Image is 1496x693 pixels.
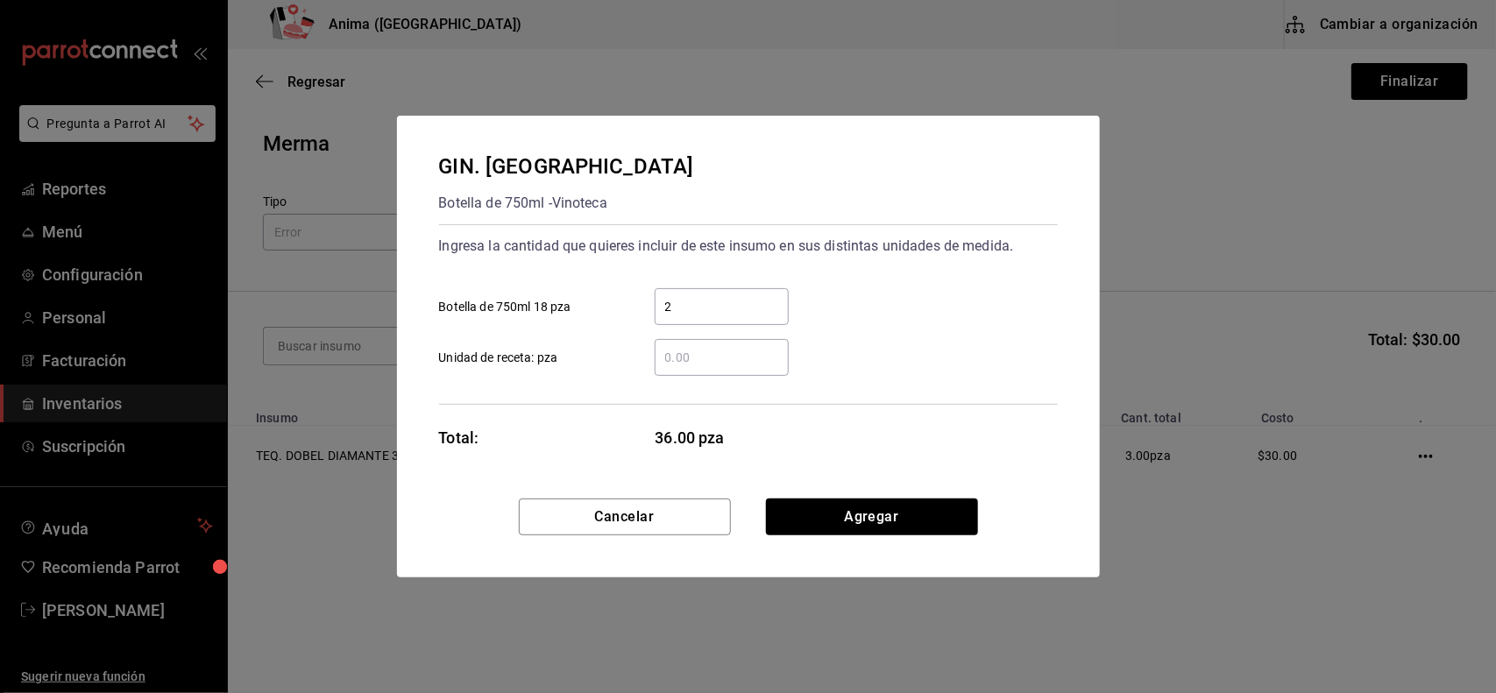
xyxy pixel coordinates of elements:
[439,151,694,182] div: GIN. [GEOGRAPHIC_DATA]
[439,426,479,449] div: Total:
[439,349,558,367] span: Unidad de receta: pza
[655,347,789,368] input: Unidad de receta: pza
[439,232,1058,260] div: Ingresa la cantidad que quieres incluir de este insumo en sus distintas unidades de medida.
[656,426,790,449] span: 36.00 pza
[439,298,571,316] span: Botella de 750ml 18 pza
[519,499,731,535] button: Cancelar
[655,296,789,317] input: Botella de 750ml 18 pza
[766,499,978,535] button: Agregar
[439,189,694,217] div: Botella de 750ml - Vinoteca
